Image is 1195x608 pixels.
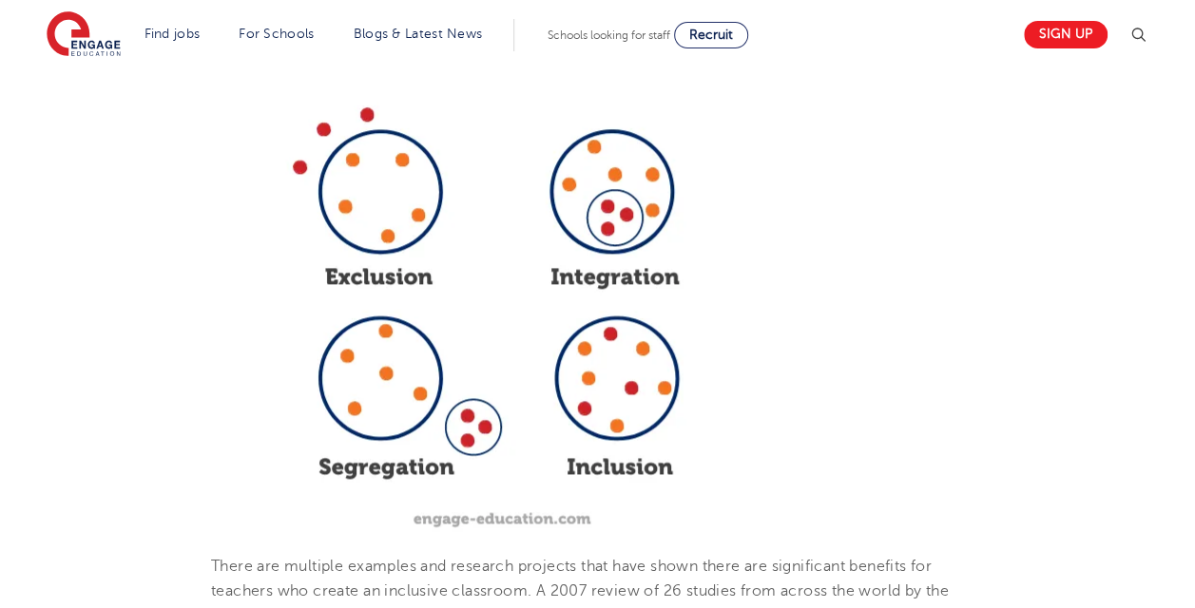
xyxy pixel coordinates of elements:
a: Recruit [674,22,748,48]
img: Engage Education [47,11,121,59]
a: Find jobs [145,27,201,41]
a: For Schools [239,27,314,41]
a: Sign up [1024,21,1108,48]
span: Recruit [689,28,733,42]
a: Blogs & Latest News [354,27,483,41]
span: Schools looking for staff [548,28,670,42]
